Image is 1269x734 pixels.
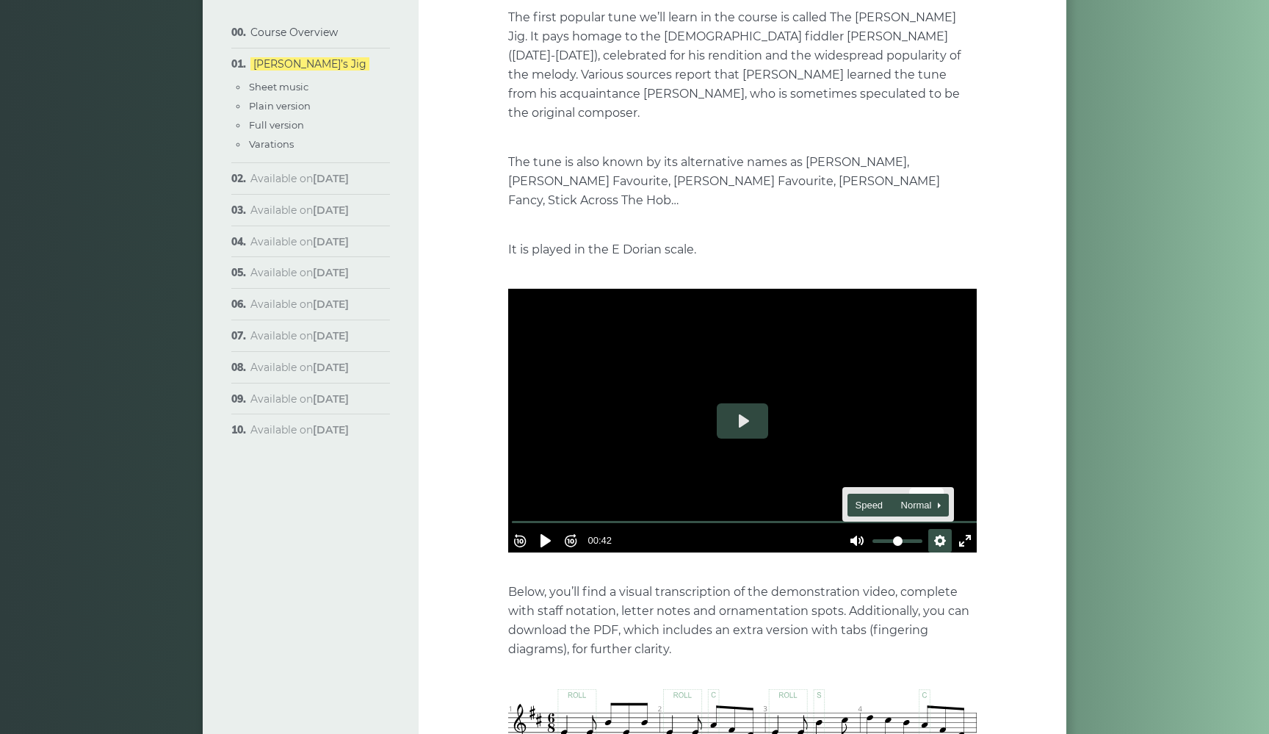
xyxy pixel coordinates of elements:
span: Available on [250,298,349,311]
strong: [DATE] [313,172,349,185]
p: It is played in the E Dorian scale. [508,240,977,259]
p: The tune is also known by its alternative names as [PERSON_NAME], [PERSON_NAME] Favourite, [PERSO... [508,153,977,210]
p: The first popular tune we’ll learn in the course is called The [PERSON_NAME] Jig. It pays homage ... [508,8,977,123]
a: [PERSON_NAME]’s Jig [250,57,369,71]
strong: [DATE] [313,204,349,217]
span: Available on [250,204,349,217]
strong: [DATE] [313,298,349,311]
span: Available on [250,361,349,374]
strong: [DATE] [313,329,349,342]
a: Varations [249,138,294,150]
span: Available on [250,235,349,248]
a: Course Overview [250,26,338,39]
strong: [DATE] [313,266,349,279]
span: Available on [250,392,349,406]
p: Below, you’ll find a visual transcription of the demonstration video, complete with staff notatio... [508,583,977,659]
span: Available on [250,266,349,279]
span: Available on [250,172,349,185]
strong: [DATE] [313,392,349,406]
a: Full version [249,119,304,131]
strong: [DATE] [313,423,349,436]
strong: [DATE] [313,235,349,248]
a: Plain version [249,100,311,112]
span: Available on [250,423,349,436]
a: Sheet music [249,81,308,93]
strong: [DATE] [313,361,349,374]
span: Available on [250,329,349,342]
